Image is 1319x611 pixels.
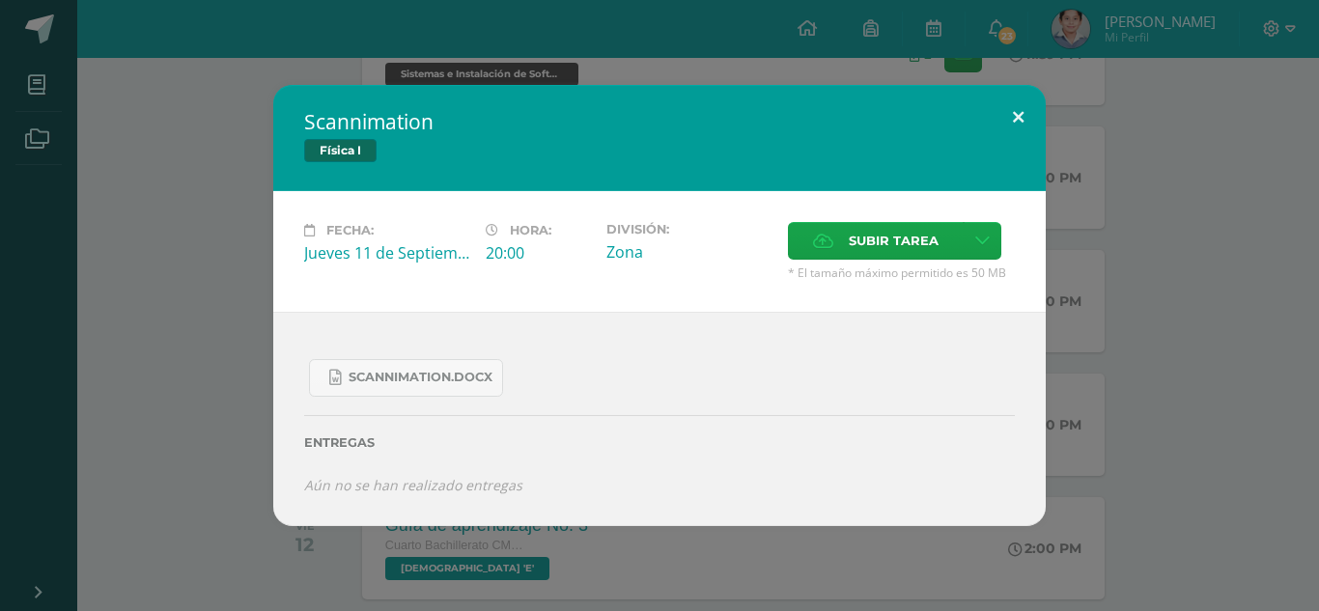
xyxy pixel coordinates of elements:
[304,242,470,264] div: Jueves 11 de Septiembre
[849,223,939,259] span: Subir tarea
[304,476,522,494] i: Aún no se han realizado entregas
[326,223,374,237] span: Fecha:
[304,108,1015,135] h2: Scannimation
[788,264,1015,281] span: * El tamaño máximo permitido es 50 MB
[606,241,772,263] div: Zona
[486,242,591,264] div: 20:00
[304,435,1015,450] label: Entregas
[606,222,772,236] label: División:
[349,370,492,385] span: Scannimation.docx
[309,359,503,397] a: Scannimation.docx
[991,85,1046,151] button: Close (Esc)
[304,139,377,162] span: Física I
[510,223,551,237] span: Hora:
